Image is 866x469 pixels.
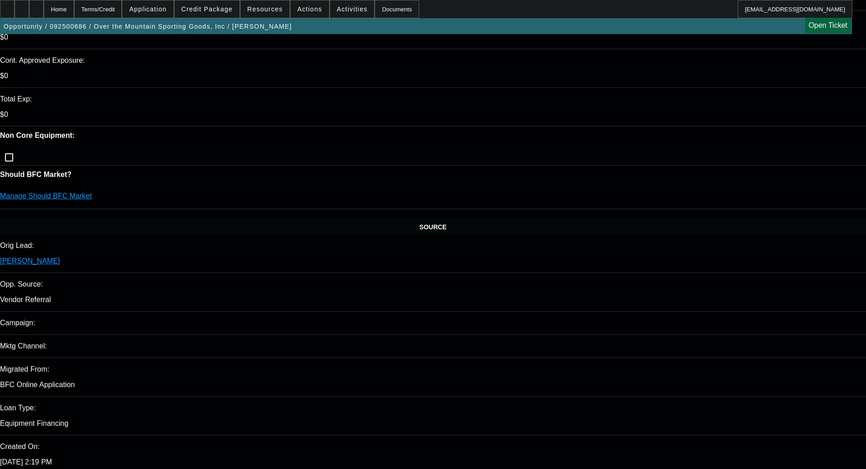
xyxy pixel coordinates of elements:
[175,0,240,18] button: Credit Package
[247,5,283,13] span: Resources
[805,18,851,33] a: Open Ticket
[290,0,329,18] button: Actions
[122,0,173,18] button: Application
[337,5,368,13] span: Activities
[330,0,375,18] button: Activities
[297,5,322,13] span: Actions
[420,223,447,231] span: SOURCE
[181,5,233,13] span: Credit Package
[129,5,166,13] span: Application
[240,0,290,18] button: Resources
[4,23,292,30] span: Opportunity / 092500686 / Over the Mountain Sporting Goods, Inc / [PERSON_NAME]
